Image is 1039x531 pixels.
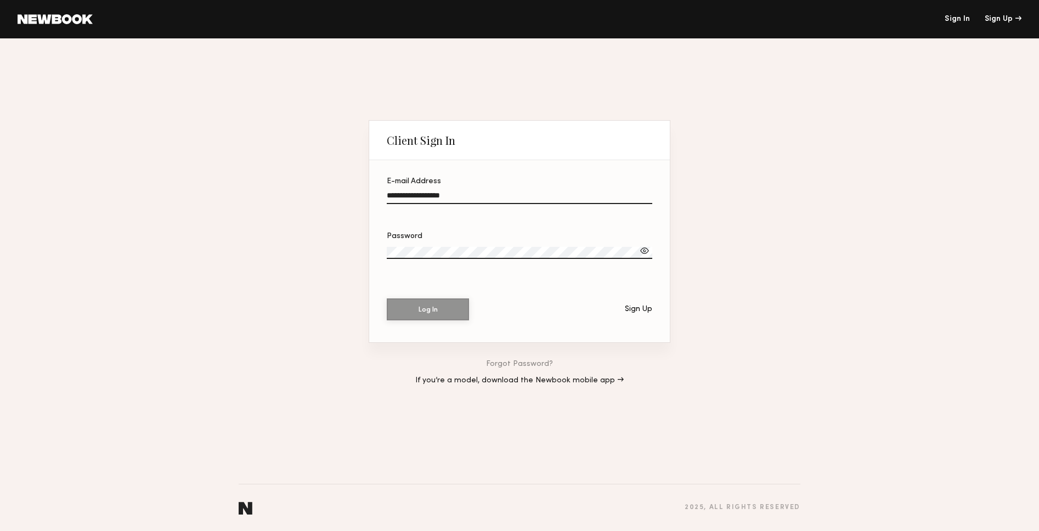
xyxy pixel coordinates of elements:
button: Log In [387,298,469,320]
input: Password [387,247,652,259]
div: 2025 , all rights reserved [685,504,800,511]
div: Client Sign In [387,134,455,147]
a: If you’re a model, download the Newbook mobile app → [415,377,624,385]
div: Sign Up [985,15,1021,23]
div: Password [387,233,652,240]
a: Sign In [945,15,970,23]
div: E-mail Address [387,178,652,185]
a: Forgot Password? [486,360,553,368]
div: Sign Up [625,306,652,313]
input: E-mail Address [387,191,652,204]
